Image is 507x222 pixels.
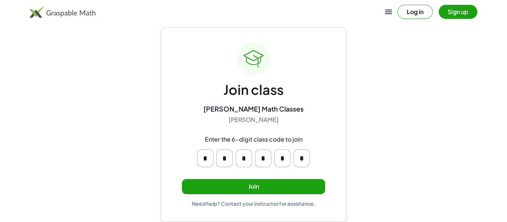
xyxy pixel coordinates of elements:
div: [PERSON_NAME] [229,116,279,124]
div: [PERSON_NAME] Math Classes [203,105,304,113]
button: Sign up [439,5,477,19]
input: Please enter OTP character 1 [197,149,213,167]
input: Please enter OTP character 2 [216,149,233,167]
input: Please enter OTP character 3 [236,149,252,167]
div: Enter the 6-digit class code to join [205,136,302,143]
button: Join [182,179,325,194]
input: Please enter OTP character 5 [274,149,291,167]
input: Please enter OTP character 6 [294,149,310,167]
div: Join class [223,81,284,99]
div: Need help? Contact your instructor for assistance. [192,200,315,207]
button: Log in [398,5,433,19]
input: Please enter OTP character 4 [255,149,271,167]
